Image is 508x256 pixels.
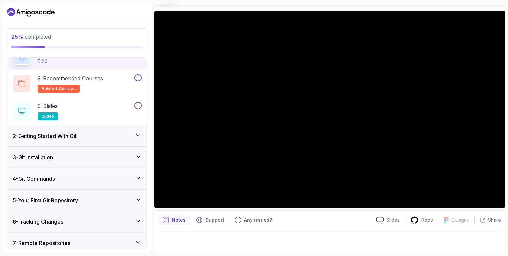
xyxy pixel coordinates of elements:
span: 25 % [11,33,23,40]
button: 2-Recommended Coursesrelated-courses [13,74,142,93]
p: Repo [421,217,433,223]
p: Any issues? [244,217,272,223]
iframe: 1 - Intro [154,11,505,208]
button: 6-Tracking Changes [7,211,147,232]
button: Share [474,217,501,223]
p: Notes [172,217,186,223]
h3: 4 - Git Commands [13,175,55,183]
button: 7-Remote Repositories [7,233,147,254]
button: 3-Git Installation [7,147,147,168]
span: completed [11,33,51,40]
h3: 7 - Remote Repositories [13,239,70,247]
p: Designs [451,217,469,223]
p: Share [488,217,501,223]
p: 2 - Recommended Courses [38,74,103,82]
button: Feedback button [231,215,276,225]
p: 0:58 [38,58,54,64]
h3: 3 - Git Installation [13,153,53,161]
a: Dashboard [7,7,55,17]
p: 3 - Slides [38,102,58,110]
h3: 6 - Tracking Changes [13,218,63,226]
span: related-courses [42,86,76,91]
a: Slides [371,217,405,224]
button: 5-Your First Git Repository [7,190,147,211]
button: Support button [192,215,228,225]
button: 4-Git Commands [7,168,147,189]
h3: 5 - Your First Git Repository [13,196,78,204]
a: Repo [405,216,439,224]
p: Support [205,217,224,223]
button: 2-Getting Started With Git [7,125,147,146]
p: Slides [386,217,400,223]
span: slides [42,114,54,119]
button: 3-Slidesslides [13,102,142,120]
h3: 2 - Getting Started With Git [13,132,77,140]
button: notes button [158,215,190,225]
